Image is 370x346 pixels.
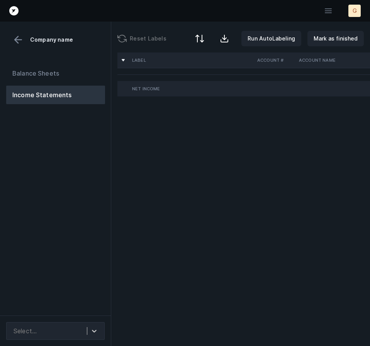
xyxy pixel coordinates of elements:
td: Net Income [129,81,254,96]
button: Mark as finished [307,31,364,46]
button: Run AutoLabeling [241,31,301,46]
div: Company name [6,34,105,46]
button: Income Statements [6,86,105,104]
p: Run AutoLabeling [248,34,295,43]
th: Label [129,52,254,68]
p: G [353,7,357,15]
th: Account # [254,52,296,68]
button: Balance Sheets [6,64,105,83]
p: Mark as finished [314,34,358,43]
div: Select... [14,326,37,336]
